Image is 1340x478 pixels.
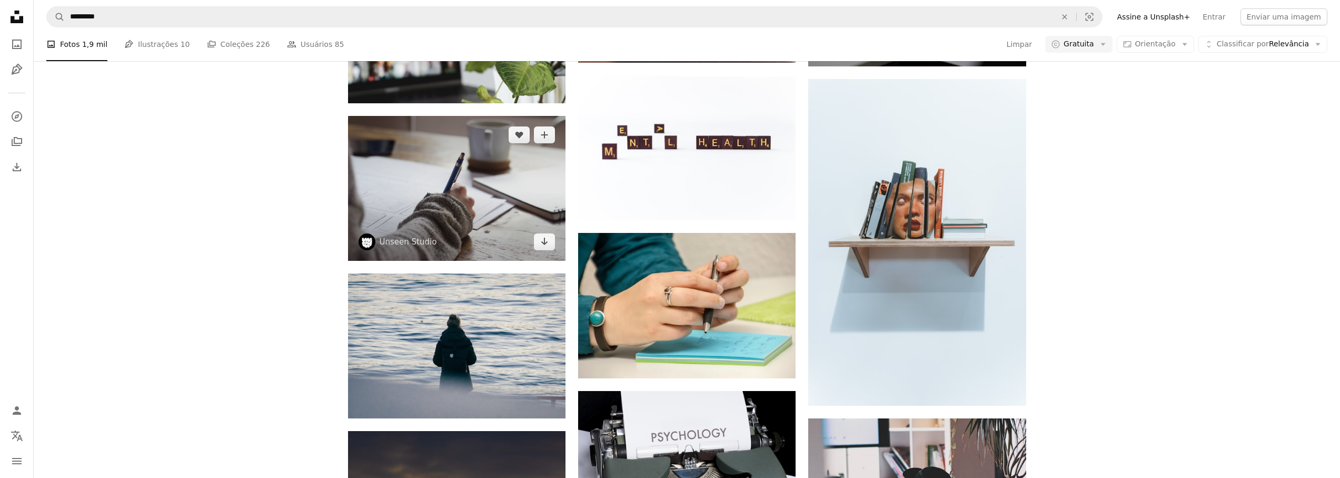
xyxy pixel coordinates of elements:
button: Gratuita [1045,36,1113,53]
a: Fotos [6,34,27,55]
span: Orientação [1135,40,1176,48]
button: Idioma [6,425,27,446]
button: Pesquise na Unsplash [47,7,65,27]
button: Adicionar à coleção [534,126,555,143]
a: Ilustrações [6,59,27,80]
span: Gratuita [1064,39,1094,50]
button: Limpar [1006,36,1033,53]
a: Coleções 226 [207,27,270,61]
img: pessoa escrevendo na mesa de madeira marrom perto da caneca de cerâmica branca [348,116,565,261]
a: Assine a Unsplash+ [1111,8,1197,25]
span: 226 [256,38,270,50]
img: Ir para o perfil de Unseen Studio [359,233,375,250]
a: um close up de uma máquina de escrever com um papel sobre ele [578,459,796,468]
a: Histórico de downloads [6,157,27,178]
a: Ilustrações 10 [124,27,190,61]
a: uma pessoa em pé na frente de um corpo de água [348,341,565,350]
a: pessoa escrevendo na mesa de madeira marrom perto da caneca de cerâmica branca [348,183,565,193]
a: Entrar [1196,8,1232,25]
img: uma prateleira com livros e canetas [808,79,1026,406]
a: uma prateleira com livros e canetas [808,237,1026,247]
span: 10 [181,38,190,50]
a: Início — Unsplash [6,6,27,30]
img: uma pessoa escrevendo em um bloco de notas com uma caneta [578,233,796,378]
a: Unseen Studio [380,237,437,247]
a: Baixar [534,233,555,250]
a: Entrar / Cadastrar-se [6,400,27,421]
span: Relevância [1217,39,1309,50]
span: Classificar por [1217,40,1269,48]
button: Orientação [1117,36,1194,53]
button: Enviar uma imagem [1240,8,1327,25]
form: Pesquise conteúdo visual em todo o site [46,6,1103,27]
button: Limpar [1053,7,1076,27]
img: uma pessoa em pé na frente de um corpo de água [348,274,565,418]
a: Explorar [6,106,27,127]
span: 85 [335,38,344,50]
a: um conjunto de blocos de madeira soletrando a palavra mental [578,143,796,152]
a: Coleções [6,131,27,152]
button: Menu [6,451,27,472]
button: Classificar porRelevância [1198,36,1327,53]
img: um conjunto de blocos de madeira soletrando a palavra mental [578,75,796,220]
a: uma pessoa escrevendo em um bloco de notas com uma caneta [578,301,796,310]
button: Pesquisa visual [1077,7,1102,27]
button: Curtir [509,126,530,143]
a: Usuários 85 [287,27,344,61]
